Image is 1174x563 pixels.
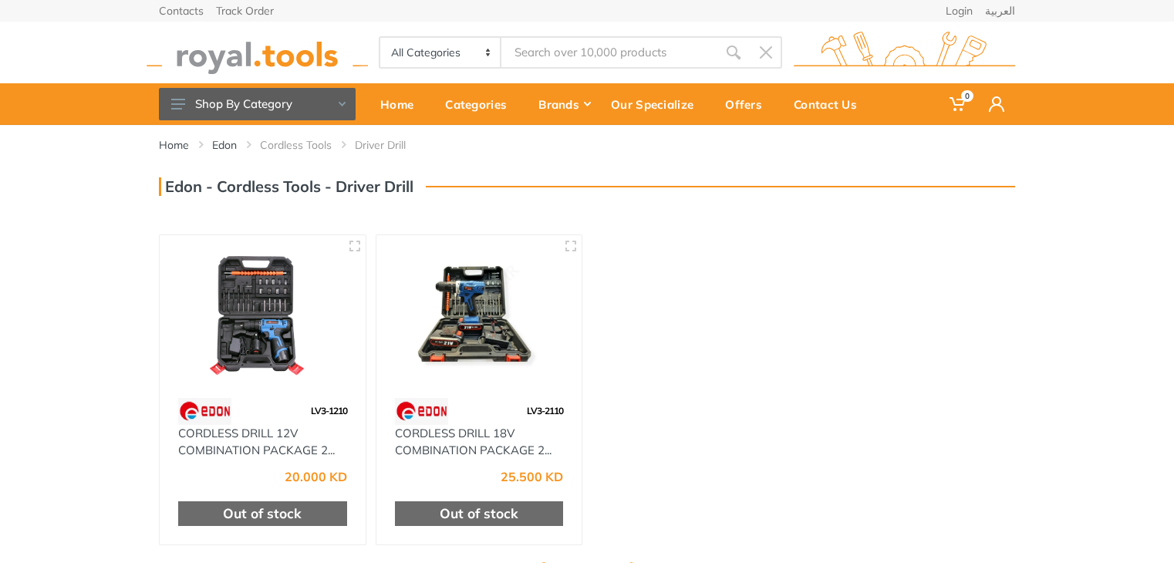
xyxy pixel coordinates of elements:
a: CORDLESS DRILL 12V COMBINATION PACKAGE 2... [178,426,335,458]
li: Driver Drill [355,137,429,153]
div: 25.500 KD [501,470,563,483]
div: Brands [528,88,600,120]
div: Categories [434,88,528,120]
a: Contacts [159,5,204,16]
img: Royal Tools - CORDLESS DRILL 18V COMBINATION PACKAGE 2.0AH [390,249,568,383]
a: 0 [939,83,978,125]
img: 112.webp [395,398,448,425]
img: royal.tools Logo [147,32,368,74]
a: Track Order [216,5,274,16]
div: Our Specialize [600,88,714,120]
a: Login [946,5,973,16]
a: CORDLESS DRILL 18V COMBINATION PACKAGE 2... [395,426,552,458]
div: Contact Us [783,88,878,120]
img: Royal Tools - CORDLESS DRILL 12V COMBINATION PACKAGE 2.0AH [174,249,352,383]
button: Shop By Category [159,88,356,120]
div: Home [369,88,434,120]
a: Contact Us [783,83,878,125]
a: Categories [434,83,528,125]
a: Home [159,137,189,153]
span: LV3-2110 [527,405,563,416]
a: Cordless Tools [260,137,332,153]
img: 112.webp [178,398,231,425]
a: العربية [985,5,1015,16]
span: LV3-1210 [311,405,347,416]
a: Offers [714,83,783,125]
div: 20.000 KD [285,470,347,483]
h3: Edon - Cordless Tools - Driver Drill [159,177,413,196]
div: Out of stock [178,501,347,526]
img: royal.tools Logo [794,32,1015,74]
input: Site search [501,36,717,69]
nav: breadcrumb [159,137,1015,153]
a: Our Specialize [600,83,714,125]
div: Out of stock [395,501,564,526]
a: Home [369,83,434,125]
select: Category [380,38,501,67]
div: Offers [714,88,783,120]
a: Edon [212,137,237,153]
span: 0 [961,90,973,102]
